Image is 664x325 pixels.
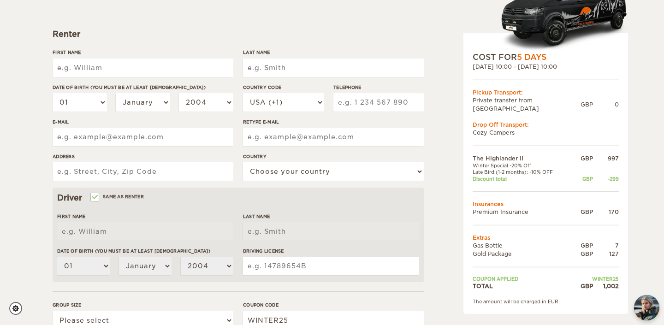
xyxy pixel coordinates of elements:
input: e.g. Street, City, Zip Code [53,162,233,181]
button: chat-button [634,295,659,320]
label: Address [53,153,233,160]
div: The amount will be charged in EUR [473,298,619,305]
div: 170 [593,208,619,216]
img: Freyja at Cozy Campers [634,295,659,320]
td: The Highlander II [473,154,572,162]
div: COST FOR [473,52,619,63]
div: GBP [581,100,593,108]
td: Winter Special -20% Off [473,162,572,169]
div: GBP [572,242,593,249]
div: GBP [572,282,593,290]
div: GBP [572,154,593,162]
label: Last Name [243,213,419,220]
td: WINTER25 [572,275,619,282]
label: Date of birth (You must be at least [DEMOGRAPHIC_DATA]) [53,84,233,91]
td: Cozy Campers [473,129,619,136]
input: e.g. William [53,59,233,77]
input: e.g. William [57,222,233,241]
td: Discount total [473,175,572,182]
div: Renter [53,29,424,40]
input: e.g. example@example.com [53,128,233,146]
label: First Name [53,49,233,56]
div: GBP [572,208,593,216]
label: First Name [57,213,233,220]
div: 997 [593,154,619,162]
td: Late Bird (1-2 months): -10% OFF [473,169,572,175]
td: Coupon applied [473,275,572,282]
label: E-mail [53,118,233,125]
div: 7 [593,242,619,249]
td: Private transfer from [GEOGRAPHIC_DATA] [473,96,581,112]
div: 1,002 [593,282,619,290]
a: Cookie settings [9,302,28,315]
div: Driver [57,192,419,203]
div: [DATE] 10:00 - [DATE] 10:00 [473,63,619,71]
div: GBP [572,175,593,182]
label: Telephone [333,84,424,91]
label: Group size [53,301,233,308]
input: e.g. Smith [243,222,419,241]
td: Extras [473,234,619,242]
input: e.g. 1 234 567 890 [333,93,424,112]
label: Last Name [243,49,424,56]
div: Drop Off Transport: [473,120,619,128]
input: Same as renter [91,195,97,201]
td: Gold Package [473,249,572,257]
label: Retype E-mail [243,118,424,125]
label: Driving License [243,248,419,254]
div: 0 [593,100,619,108]
div: 127 [593,249,619,257]
input: e.g. example@example.com [243,128,424,146]
div: -299 [593,175,619,182]
td: Premium Insurance [473,208,572,216]
div: Pickup Transport: [473,89,619,96]
label: Coupon code [243,301,424,308]
input: e.g. 14789654B [243,257,419,275]
label: Date of birth (You must be at least [DEMOGRAPHIC_DATA]) [57,248,233,254]
label: Country Code [243,84,324,91]
label: Same as renter [91,192,144,201]
input: e.g. Smith [243,59,424,77]
td: Insurances [473,200,619,208]
td: Gas Bottle [473,242,572,249]
label: Country [243,153,424,160]
td: TOTAL [473,282,572,290]
span: 5 Days [517,53,546,62]
div: GBP [572,249,593,257]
